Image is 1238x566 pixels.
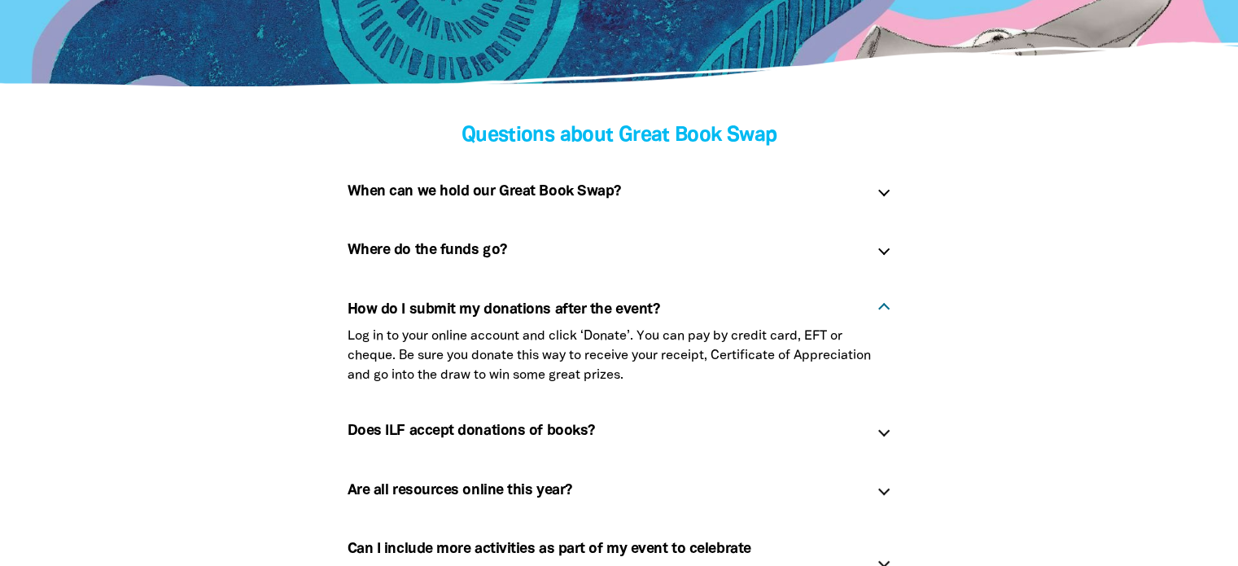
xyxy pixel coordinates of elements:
h5: Where do the funds go? [348,237,864,263]
h5: Does ILF accept donations of books? [348,418,864,444]
h5: How do I submit my donations after the event? [348,296,864,322]
p: Log in to your online account and click ‘Donate’. You can pay by credit card, EFT or cheque. Be s... [348,327,891,385]
h5: Are all resources online this year? [348,477,864,503]
span: Questions about Great Book Swap [462,126,777,145]
h5: When can we hold our Great Book Swap? [348,178,864,204]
